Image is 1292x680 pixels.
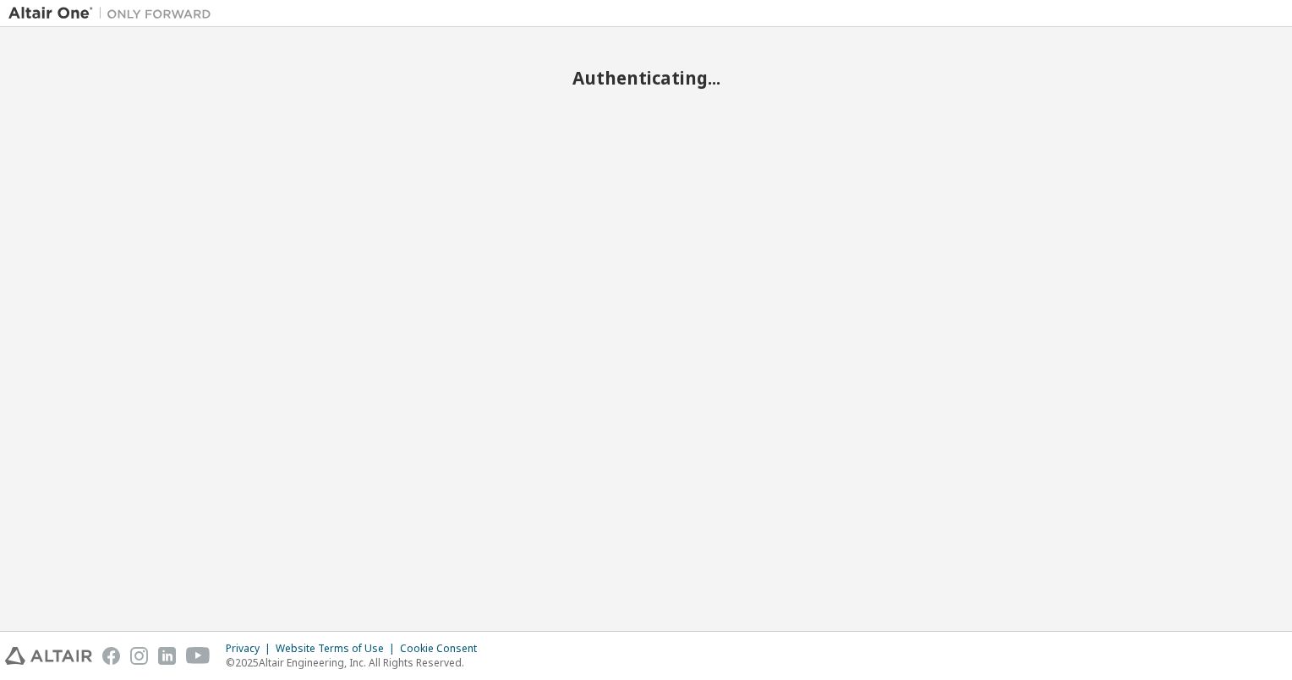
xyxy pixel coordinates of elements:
[226,642,276,655] div: Privacy
[8,67,1284,89] h2: Authenticating...
[130,647,148,665] img: instagram.svg
[400,642,487,655] div: Cookie Consent
[158,647,176,665] img: linkedin.svg
[186,647,211,665] img: youtube.svg
[276,642,400,655] div: Website Terms of Use
[8,5,220,22] img: Altair One
[102,647,120,665] img: facebook.svg
[5,647,92,665] img: altair_logo.svg
[226,655,487,670] p: © 2025 Altair Engineering, Inc. All Rights Reserved.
